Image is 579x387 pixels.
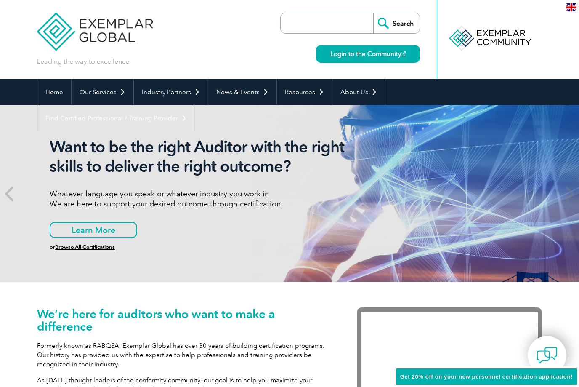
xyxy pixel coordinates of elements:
[37,79,71,105] a: Home
[55,244,115,250] a: Browse All Certifications
[72,79,133,105] a: Our Services
[50,244,365,250] h6: or
[566,3,576,11] img: en
[37,341,332,369] p: Formerly known as RABQSA, Exemplar Global has over 30 years of building certification programs. O...
[401,51,406,56] img: open_square.png
[332,79,385,105] a: About Us
[50,137,365,176] h2: Want to be the right Auditor with the right skills to deliver the right outcome?
[537,345,558,366] img: contact-chat.png
[50,189,365,209] p: Whatever language you speak or whatever industry you work in We are here to support your desired ...
[37,105,195,131] a: Find Certified Professional / Training Provider
[50,222,137,238] a: Learn More
[316,45,420,63] a: Login to the Community
[134,79,208,105] a: Industry Partners
[37,307,332,333] h1: We’re here for auditors who want to make a difference
[208,79,276,105] a: News & Events
[37,57,129,66] p: Leading the way to excellence
[373,13,420,33] input: Search
[400,374,573,380] span: Get 20% off on your new personnel certification application!
[277,79,332,105] a: Resources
